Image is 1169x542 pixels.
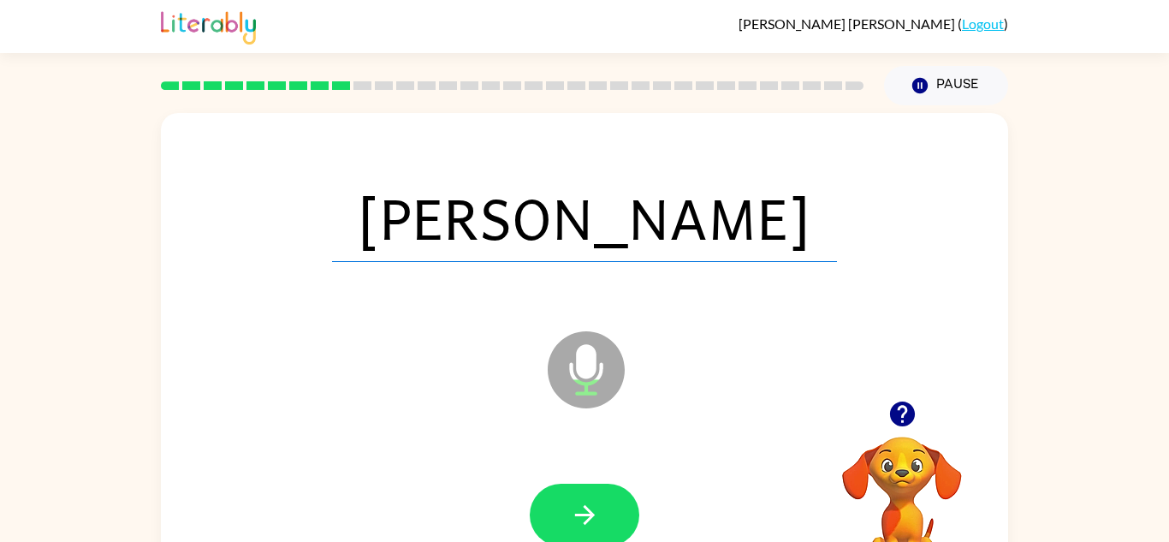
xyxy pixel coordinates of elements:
[739,15,958,32] span: [PERSON_NAME] [PERSON_NAME]
[962,15,1004,32] a: Logout
[332,173,837,262] span: [PERSON_NAME]
[739,15,1008,32] div: ( )
[884,66,1008,105] button: Pause
[161,7,256,45] img: Literably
